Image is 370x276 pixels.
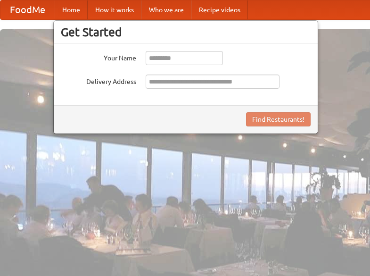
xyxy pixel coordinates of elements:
[61,51,136,63] label: Your Name
[61,25,311,39] h3: Get Started
[55,0,88,19] a: Home
[88,0,141,19] a: How it works
[191,0,248,19] a: Recipe videos
[246,112,311,126] button: Find Restaurants!
[0,0,55,19] a: FoodMe
[141,0,191,19] a: Who we are
[61,75,136,86] label: Delivery Address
